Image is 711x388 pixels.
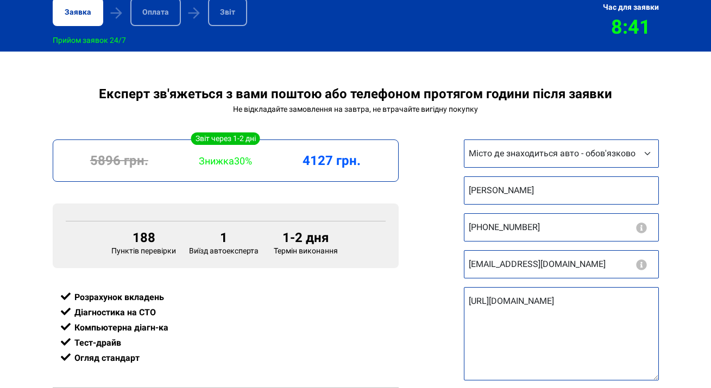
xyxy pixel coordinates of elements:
[464,176,659,205] input: Ваше ім'я
[464,213,659,241] input: +38 (XXX) XXX-XX-XX
[635,222,648,233] button: Ніяких СМС і Viber розсилок. Зв'язок з експертом або екстрені питання.
[105,230,183,255] div: Пунктів перевірки
[61,335,391,351] div: Тест-драйв
[265,230,346,255] div: Термін виконання
[279,153,385,168] div: 4127 грн.
[61,351,391,366] div: Огляд стандарт
[603,3,659,11] div: Час для заявки
[183,230,265,255] div: Виїзд автоексперта
[189,230,259,245] div: 1
[61,320,391,335] div: Компьютерна діагн-ка
[172,155,279,167] div: Знижка
[111,230,176,245] div: 188
[603,16,659,39] div: 8:41
[464,250,659,278] input: Email
[53,86,659,101] div: Експерт зв'яжеться з вами поштою або телефоном протягом години після заявки
[61,305,391,320] div: Діагностика на СТО
[53,105,659,113] div: Не відкладайте замовлення на завтра, не втрачайте вигідну покупку
[66,153,173,168] div: 5896 грн.
[272,230,339,245] div: 1-2 дня
[635,259,648,270] button: Ніякого спаму, на електронну пошту приходить звіт.
[61,290,391,305] div: Розрахунок вкладень
[234,155,252,167] span: 30%
[53,36,126,44] div: Прийом заявок 24/7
